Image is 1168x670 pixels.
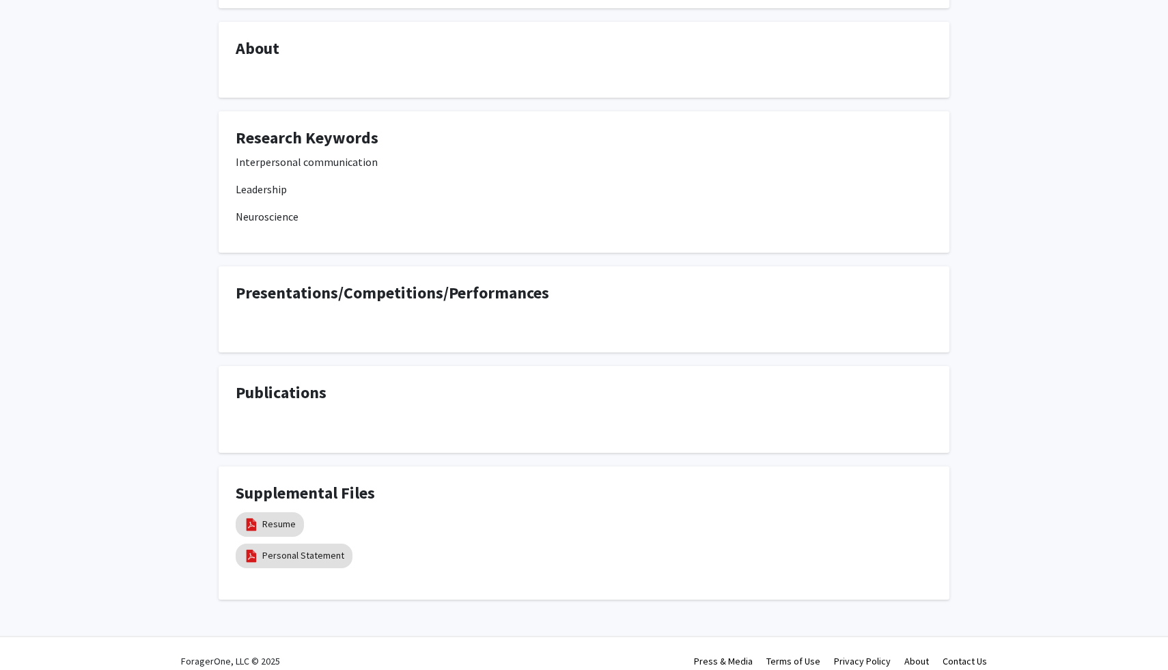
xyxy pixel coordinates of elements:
h4: Research Keywords [236,128,932,148]
img: pdf_icon.png [244,517,259,532]
p: Neuroscience [236,208,932,225]
p: Interpersonal communication [236,154,932,170]
h4: Supplemental Files [236,484,932,503]
h4: Presentations/Competitions/Performances [236,283,932,303]
a: Terms of Use [766,655,820,667]
h4: Publications [236,383,932,403]
iframe: Chat [10,609,58,660]
a: Privacy Policy [834,655,891,667]
h4: About [236,39,932,59]
a: Personal Statement [262,548,344,563]
a: About [904,655,929,667]
a: Press & Media [694,655,753,667]
a: Contact Us [943,655,987,667]
a: Resume [262,517,296,531]
img: pdf_icon.png [244,548,259,563]
p: Leadership [236,181,932,197]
